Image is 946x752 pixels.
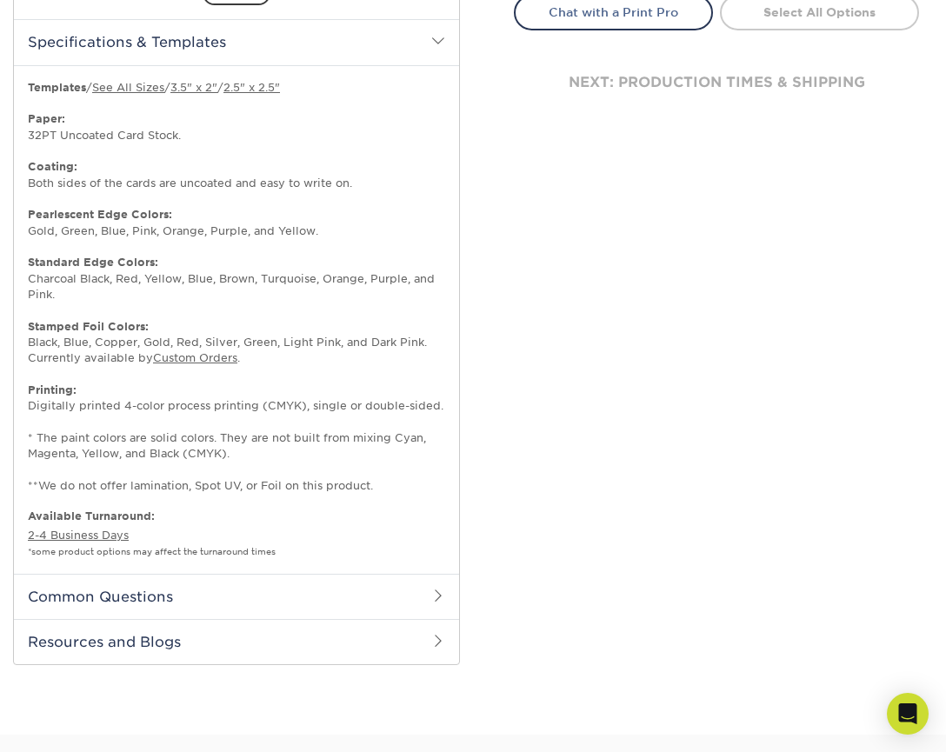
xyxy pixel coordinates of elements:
[28,529,129,542] a: 2-4 Business Days
[14,574,459,619] h2: Common Questions
[28,112,65,125] strong: Paper:
[514,30,919,135] div: next: production times & shipping
[223,81,280,94] a: 2.5" x 2.5"
[28,383,77,396] strong: Printing:
[887,693,929,735] div: Open Intercom Messenger
[28,509,155,522] b: Available Turnaround:
[28,80,445,495] p: / / / 32PT Uncoated Card Stock. Both sides of the cards are uncoated and easy to write on. Gold, ...
[28,256,158,269] strong: Standard Edge Colors:
[153,351,237,364] a: Custom Orders
[14,619,459,664] h2: Resources and Blogs
[28,81,86,94] b: Templates
[92,81,164,94] a: See All Sizes
[28,160,77,173] strong: Coating:
[28,320,149,333] strong: Stamped Foil Colors:
[170,81,217,94] a: 3.5" x 2"
[14,19,459,64] h2: Specifications & Templates
[28,547,276,556] small: *some product options may affect the turnaround times
[28,208,172,221] strong: Pearlescent Edge Colors:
